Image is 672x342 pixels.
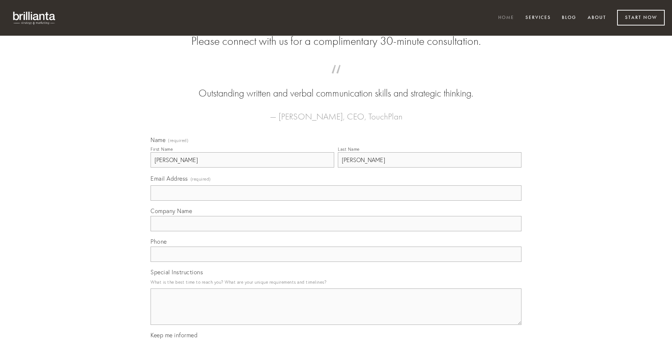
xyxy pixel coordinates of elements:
[617,10,665,25] a: Start Now
[151,175,188,182] span: Email Address
[151,34,521,48] h2: Please connect with us for a complimentary 30-minute consultation.
[151,238,167,245] span: Phone
[583,12,611,24] a: About
[162,72,510,101] blockquote: Outstanding written and verbal communication skills and strategic thinking.
[168,138,188,143] span: (required)
[162,101,510,124] figcaption: — [PERSON_NAME], CEO, TouchPlan
[338,146,360,152] div: Last Name
[151,277,521,287] p: What is the best time to reach you? What are your unique requirements and timelines?
[521,12,556,24] a: Services
[151,146,173,152] div: First Name
[7,7,62,28] img: brillianta - research, strategy, marketing
[151,268,203,276] span: Special Instructions
[493,12,519,24] a: Home
[151,331,197,339] span: Keep me informed
[151,207,192,215] span: Company Name
[191,174,211,184] span: (required)
[162,72,510,86] span: “
[151,136,165,144] span: Name
[557,12,581,24] a: Blog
